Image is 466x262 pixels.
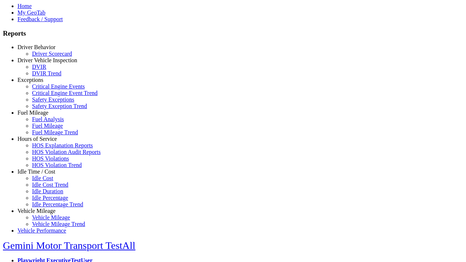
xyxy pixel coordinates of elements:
h3: Reports [3,29,463,37]
a: Fuel Mileage [17,110,48,116]
a: Critical Engine Events [32,83,85,90]
a: Fuel Mileage Trend [32,129,78,135]
a: HOS Violations [32,155,69,162]
a: Idle Cost Trend [32,182,68,188]
a: Idle Percentage [32,195,68,201]
a: HOS Violation Trend [32,162,82,168]
a: Vehicle Mileage [17,208,55,214]
a: Vehicle Mileage [32,214,70,221]
a: Exceptions [17,77,43,83]
a: Driver Behavior [17,44,55,50]
a: DVIR [32,64,46,70]
a: Safety Exception Trend [32,103,87,109]
a: Idle Time / Cost [17,168,55,175]
a: Vehicle Performance [17,227,66,234]
a: Hours of Service [17,136,57,142]
a: HOS Explanation Reports [32,142,93,148]
a: Driver Scorecard [32,51,72,57]
a: Safety Exceptions [32,96,74,103]
a: Driver Vehicle Inspection [17,57,77,63]
a: Vehicle Mileage Trend [32,221,85,227]
a: Fuel Analysis [32,116,64,122]
a: Critical Engine Event Trend [32,90,98,96]
a: Fuel Mileage [32,123,63,129]
a: Idle Cost [32,175,53,181]
a: DVIR Trend [32,70,61,76]
a: Gemini Motor Transport TestAll [3,240,135,251]
a: HOS Violation Audit Reports [32,149,101,155]
a: Home [17,3,32,9]
a: My GeoTab [17,9,46,16]
a: Idle Percentage Trend [32,201,83,207]
a: Idle Duration [32,188,63,194]
a: Feedback / Support [17,16,63,22]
